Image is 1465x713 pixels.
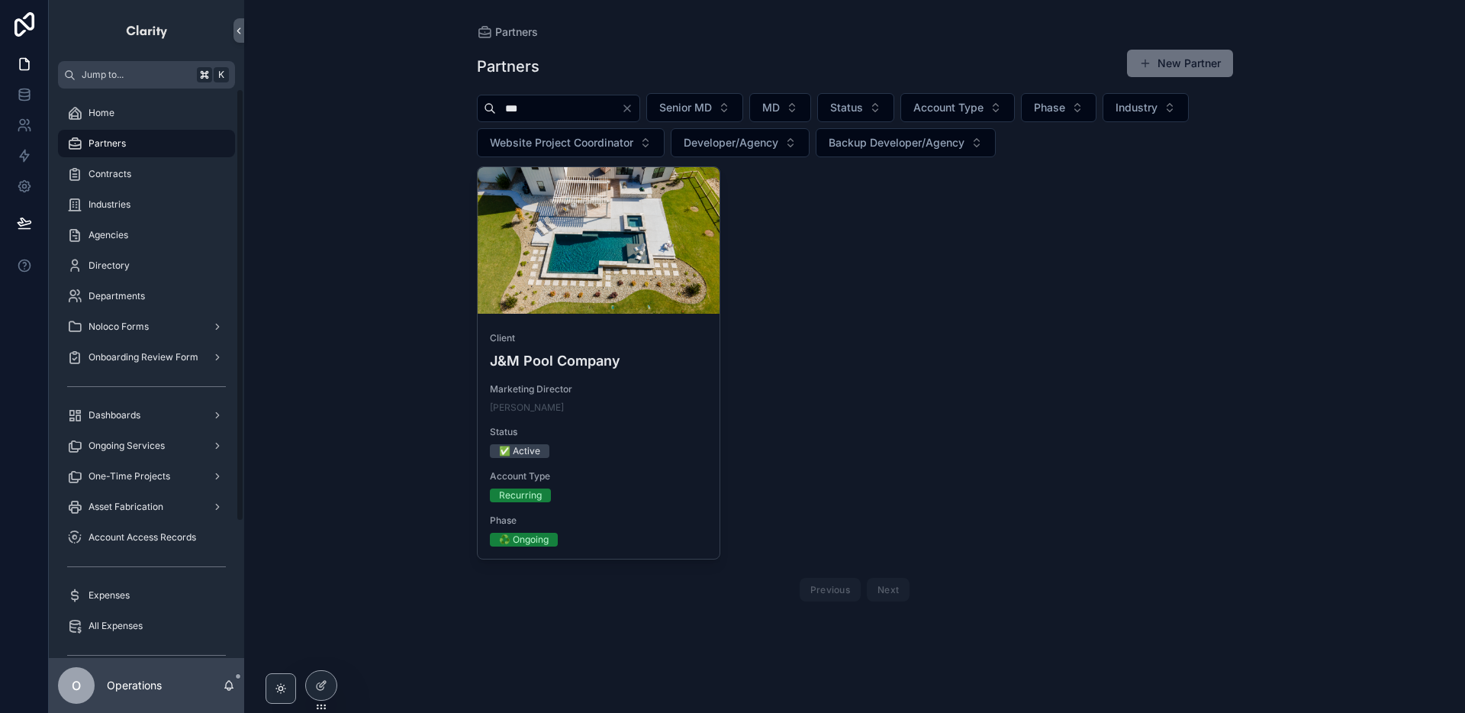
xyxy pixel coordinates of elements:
span: Phase [490,515,708,527]
button: Select Button [1021,93,1096,122]
button: Select Button [817,93,894,122]
button: Select Button [1103,93,1189,122]
a: Noloco Forms [58,313,235,340]
span: Departments [89,290,145,302]
button: Select Button [749,93,811,122]
button: Clear [621,102,639,115]
div: Recurring [499,489,542,502]
a: Onboarding Review Form [58,344,235,371]
span: Home [89,107,114,119]
a: Agencies [58,221,235,249]
h1: Partners [477,56,539,77]
span: Partners [495,24,538,40]
span: Account Access Records [89,531,196,544]
a: Home [58,99,235,127]
a: Expenses [58,582,235,609]
span: Status [490,426,708,438]
button: Jump to...K [58,61,235,89]
span: K [215,69,227,81]
a: Account Access Records [58,524,235,551]
span: Jump to... [82,69,191,81]
a: Asset Fabrication [58,493,235,521]
span: Phase [1034,100,1065,115]
span: Industries [89,198,130,211]
span: Expenses [89,589,130,602]
button: Select Button [900,93,1015,122]
a: ClientJ&M Pool CompanyMarketing Director[PERSON_NAME]Status✅ ActiveAccount TypeRecurringPhase♻️ O... [477,166,721,560]
span: O [72,676,81,695]
span: Website Project Coordinator [490,135,633,150]
span: Developer/Agency [684,135,778,150]
span: Ongoing Services [89,440,165,452]
span: Agencies [89,229,128,241]
span: Partners [89,137,126,150]
span: One-Time Projects [89,470,170,482]
p: Operations [107,678,162,693]
span: All Expenses [89,620,143,632]
a: Departments [58,282,235,310]
a: Contracts [58,160,235,188]
div: j_&_m_pools_jpg.png [478,167,720,314]
span: Onboarding Review Form [89,351,198,363]
span: Directory [89,260,130,272]
div: scrollable content [49,89,244,658]
button: Select Button [671,128,810,157]
span: Senior MD [659,100,712,115]
a: [PERSON_NAME] [490,402,564,414]
span: Industry [1116,100,1158,115]
h4: J&M Pool Company [490,350,708,371]
div: ♻️ Ongoing [499,533,549,547]
span: Client [490,332,708,344]
div: ✅ Active [499,444,540,458]
a: Directory [58,252,235,279]
button: Select Button [477,128,665,157]
a: Dashboards [58,402,235,429]
a: One-Time Projects [58,463,235,490]
span: MD [762,100,780,115]
span: Dashboards [89,409,140,421]
button: New Partner [1127,50,1233,77]
span: Status [830,100,863,115]
span: Asset Fabrication [89,501,163,513]
img: App logo [125,18,169,43]
button: Select Button [646,93,743,122]
a: Partners [58,130,235,157]
span: Contracts [89,168,131,180]
a: All Expenses [58,612,235,640]
span: Account Type [490,470,708,482]
a: Industries [58,191,235,218]
span: Account Type [913,100,984,115]
span: Backup Developer/Agency [829,135,964,150]
button: Select Button [816,128,996,157]
a: Partners [477,24,538,40]
a: Ongoing Services [58,432,235,460]
span: Marketing Director [490,383,708,395]
span: Noloco Forms [89,321,149,333]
